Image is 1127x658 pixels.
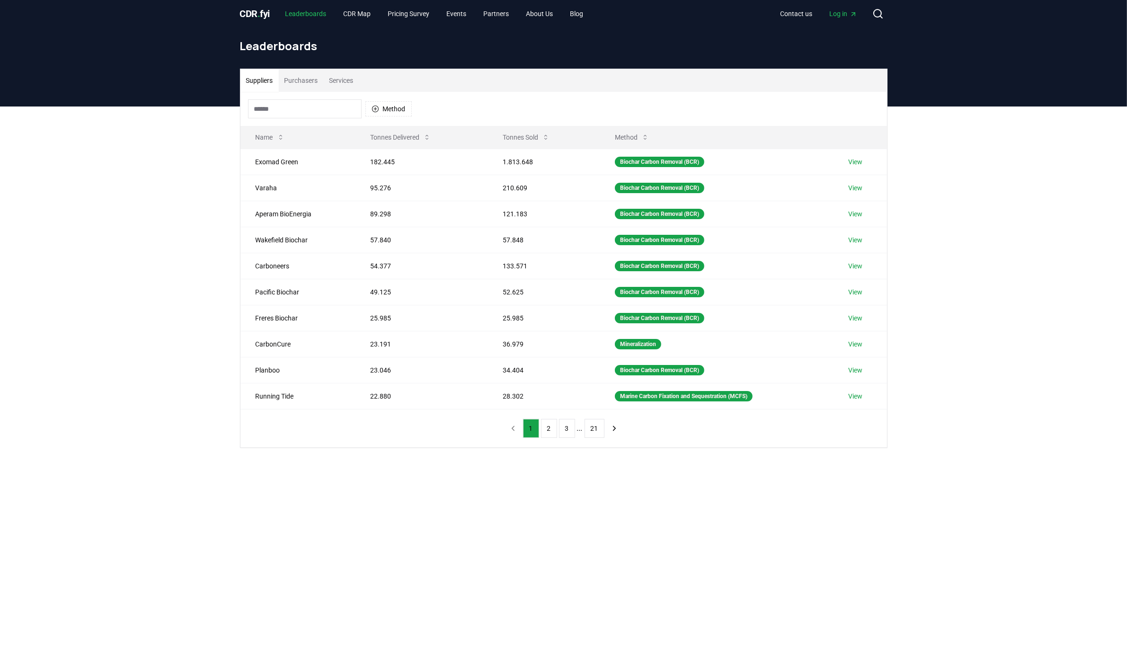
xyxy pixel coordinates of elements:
a: Blog [562,5,591,22]
td: Varaha [240,175,355,201]
a: View [848,183,862,193]
td: 25.985 [355,305,487,331]
h1: Leaderboards [240,38,887,53]
td: Carboneers [240,253,355,279]
td: CarbonCure [240,331,355,357]
button: Services [324,69,359,92]
td: 23.046 [355,357,487,383]
a: View [848,339,862,349]
td: 210.609 [488,175,600,201]
a: About Us [518,5,560,22]
a: View [848,235,862,245]
nav: Main [773,5,865,22]
td: 133.571 [488,253,600,279]
td: 49.125 [355,279,487,305]
td: 36.979 [488,331,600,357]
span: Log in [830,9,857,18]
button: Suppliers [240,69,279,92]
a: Pricing Survey [380,5,437,22]
td: Planboo [240,357,355,383]
a: CDR.fyi [240,7,270,20]
td: 34.404 [488,357,600,383]
button: Method [365,101,412,116]
div: Mineralization [615,339,661,349]
td: Running Tide [240,383,355,409]
button: 3 [559,419,575,438]
a: Contact us [773,5,820,22]
span: . [257,8,260,19]
td: 52.625 [488,279,600,305]
span: CDR fyi [240,8,270,19]
a: View [848,157,862,167]
a: View [848,209,862,219]
button: next page [606,419,622,438]
div: Marine Carbon Fixation and Sequestration (MCFS) [615,391,753,401]
a: View [848,287,862,297]
button: 2 [541,419,557,438]
button: 1 [523,419,539,438]
button: 21 [585,419,604,438]
td: 95.276 [355,175,487,201]
a: View [848,365,862,375]
div: Biochar Carbon Removal (BCR) [615,313,704,323]
nav: Main [277,5,591,22]
td: 22.880 [355,383,487,409]
button: Tonnes Sold [495,128,557,147]
a: View [848,261,862,271]
a: Log in [822,5,865,22]
td: 121.183 [488,201,600,227]
a: View [848,313,862,323]
a: Events [439,5,474,22]
button: Method [607,128,657,147]
div: Biochar Carbon Removal (BCR) [615,183,704,193]
div: Biochar Carbon Removal (BCR) [615,209,704,219]
td: 23.191 [355,331,487,357]
div: Biochar Carbon Removal (BCR) [615,235,704,245]
td: 25.985 [488,305,600,331]
td: Wakefield Biochar [240,227,355,253]
div: Biochar Carbon Removal (BCR) [615,287,704,297]
td: 89.298 [355,201,487,227]
a: Leaderboards [277,5,334,22]
td: Freres Biochar [240,305,355,331]
div: Biochar Carbon Removal (BCR) [615,157,704,167]
td: Pacific Biochar [240,279,355,305]
button: Purchasers [279,69,324,92]
li: ... [577,423,583,434]
td: 57.840 [355,227,487,253]
td: 28.302 [488,383,600,409]
a: View [848,391,862,401]
div: Biochar Carbon Removal (BCR) [615,365,704,375]
a: CDR Map [336,5,378,22]
button: Name [248,128,292,147]
div: Biochar Carbon Removal (BCR) [615,261,704,271]
td: 54.377 [355,253,487,279]
td: Exomad Green [240,149,355,175]
a: Partners [476,5,516,22]
td: 57.848 [488,227,600,253]
td: Aperam BioEnergia [240,201,355,227]
button: Tonnes Delivered [363,128,438,147]
td: 1.813.648 [488,149,600,175]
td: 182.445 [355,149,487,175]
